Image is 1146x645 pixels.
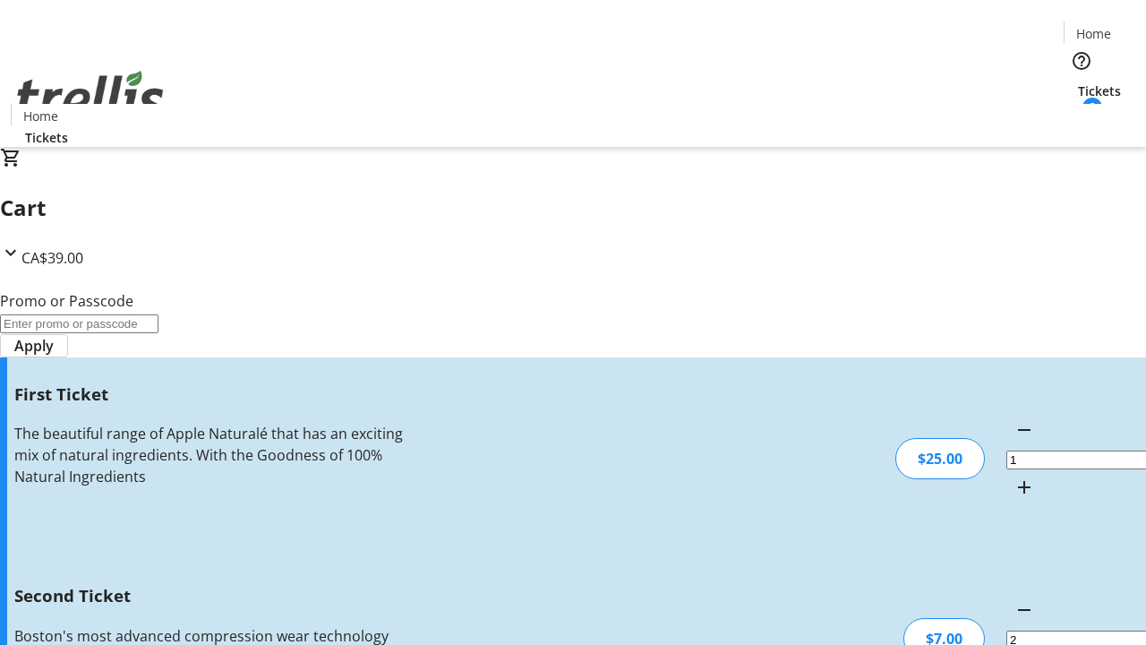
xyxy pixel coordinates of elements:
[1006,412,1042,448] button: Decrement by one
[14,583,406,608] h3: Second Ticket
[25,128,68,147] span: Tickets
[14,423,406,487] div: The beautiful range of Apple Naturalé that has an exciting mix of natural ingredients. With the G...
[11,51,170,141] img: Orient E2E Organization FpTSwFFZlG's Logo
[1006,469,1042,505] button: Increment by one
[11,128,82,147] a: Tickets
[895,438,985,479] div: $25.00
[1076,24,1111,43] span: Home
[12,107,69,125] a: Home
[23,107,58,125] span: Home
[1064,43,1099,79] button: Help
[14,335,54,357] span: Apply
[1006,592,1042,628] button: Decrement by one
[1064,82,1135,100] a: Tickets
[21,248,83,268] span: CA$39.00
[1078,82,1121,100] span: Tickets
[1065,24,1122,43] a: Home
[14,382,406,407] h3: First Ticket
[1064,100,1099,136] button: Cart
